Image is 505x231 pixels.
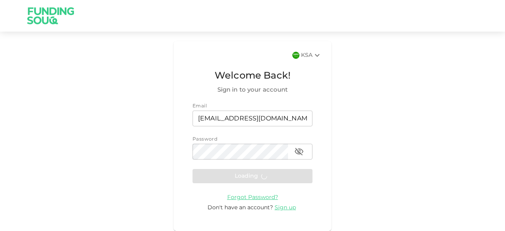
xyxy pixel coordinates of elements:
[275,205,296,210] span: Sign up
[227,195,278,200] span: Forgot Password?
[193,104,207,109] span: Email
[193,137,217,142] span: Password
[193,144,288,160] input: password
[193,85,312,95] span: Sign in to your account
[193,111,312,126] input: email
[227,194,278,200] a: Forgot Password?
[193,69,312,84] span: Welcome Back!
[292,52,299,59] img: flag-sa.b9a346574cdc8950dd34b50780441f57.svg
[208,205,273,210] span: Don't have an account?
[301,51,322,60] div: KSA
